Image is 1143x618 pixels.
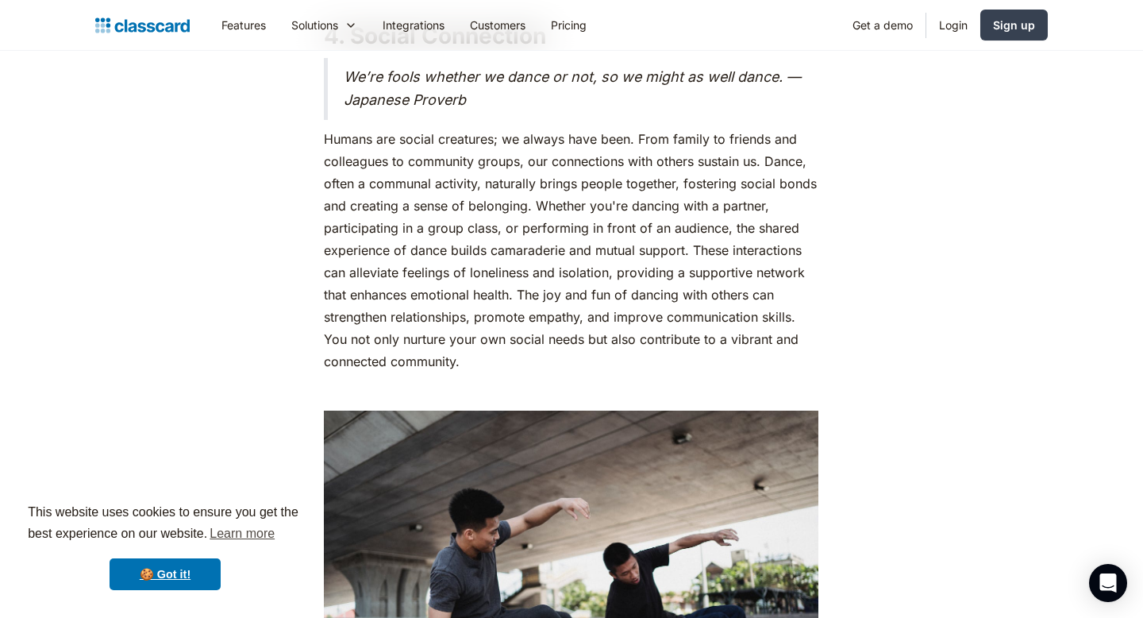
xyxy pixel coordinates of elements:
a: Customers [457,7,538,43]
a: Pricing [538,7,599,43]
div: Open Intercom Messenger [1089,564,1127,602]
a: Get a demo [840,7,926,43]
div: Solutions [291,17,338,33]
em: We’re fools whether we dance or not, so we might as well dance. — Japanese Proverb [344,68,801,108]
a: home [95,14,190,37]
a: learn more about cookies [207,522,277,546]
span: This website uses cookies to ensure you get the best experience on our website. [28,503,302,546]
p: ‍ [324,380,818,403]
a: dismiss cookie message [110,558,221,590]
a: Features [209,7,279,43]
div: Sign up [993,17,1035,33]
p: Humans are social creatures; we always have been. From family to friends and colleagues to commun... [324,128,818,373]
a: Integrations [370,7,457,43]
a: Login [926,7,980,43]
div: cookieconsent [13,488,317,605]
div: Solutions [279,7,370,43]
a: Sign up [980,10,1048,41]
